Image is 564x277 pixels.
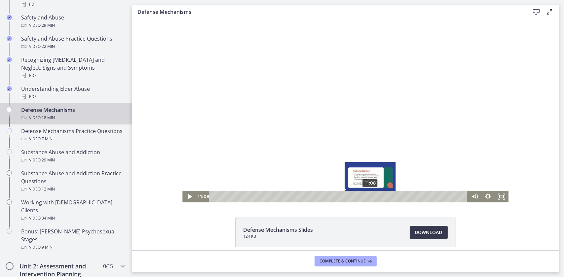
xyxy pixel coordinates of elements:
[41,243,53,251] span: · 9 min
[336,172,349,183] button: Mute
[21,185,124,193] div: Video
[21,243,124,251] div: Video
[7,57,12,62] i: Completed
[21,43,124,51] div: Video
[41,185,55,193] span: · 12 min
[41,156,55,164] span: · 29 min
[415,228,442,236] span: Download
[132,19,559,202] iframe: Video Lesson
[103,262,113,270] span: 0 / 15
[21,127,124,143] div: Defense Mechanisms Practice Questions
[21,72,124,80] div: PDF
[21,35,124,51] div: Safety and Abuse Practice Questions
[41,114,55,122] span: · 18 min
[41,21,55,29] span: · 29 min
[21,135,124,143] div: Video
[21,156,124,164] div: Video
[21,85,124,101] div: Understanding Elder Abuse
[21,114,124,122] div: Video
[21,214,124,222] div: Video
[363,172,376,183] button: Fullscreen
[21,198,124,222] div: Working with [DEMOGRAPHIC_DATA] Clients
[410,226,448,239] a: Download
[41,43,55,51] span: · 22 min
[244,234,313,239] span: 124 KB
[7,36,12,41] i: Completed
[21,14,124,29] div: Safety and Abuse
[21,0,124,8] div: PDF
[21,106,124,122] div: Defense Mechanisms
[21,93,124,101] div: PDF
[21,169,124,193] div: Substance Abuse and Addiction Practice Questions
[7,86,12,91] i: Completed
[315,256,377,266] button: Complete & continue
[21,148,124,164] div: Substance Abuse and Addiction
[21,227,124,251] div: Bonus: [PERSON_NAME] Psychosexual Stages
[21,21,124,29] div: Video
[41,214,55,222] span: · 34 min
[41,135,53,143] span: · 7 min
[7,15,12,20] i: Completed
[244,226,313,234] span: Defense Mechanisms Slides
[349,172,363,183] button: Show settings menu
[21,56,124,80] div: Recognizing [MEDICAL_DATA] and Neglect: Signs and Symptoms
[137,8,519,16] h3: Defense Mechanisms
[320,259,366,264] span: Complete & continue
